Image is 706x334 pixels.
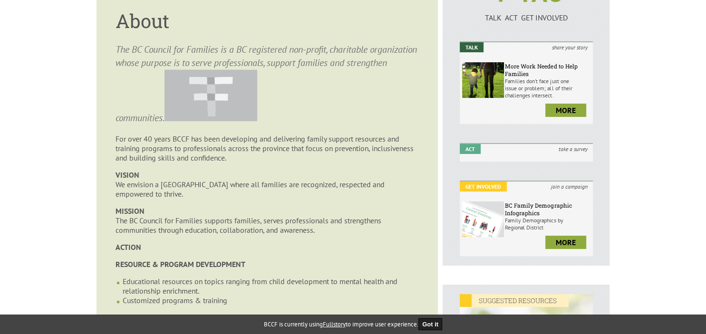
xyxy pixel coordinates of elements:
p: Family Demographics by Regional District [505,217,590,231]
button: Got it [418,318,442,330]
p: We envision a [GEOGRAPHIC_DATA] where all families are recognized, respected and empowered to thr... [116,170,419,199]
p: TALK ACT GET INVOLVED [460,13,593,22]
p: The BC Council for Families is a BC registered non-profit, charitable organization whose purpose ... [116,43,419,124]
li: Customized programs & training [123,296,419,305]
strong: MISSION [116,206,145,216]
em: Act [460,144,481,154]
li: Educational resources on topics ranging from child development to mental health and relationship ... [123,277,419,296]
h1: About [116,8,419,33]
a: more [545,104,586,117]
a: more [545,236,586,249]
strong: RESOURCE & PROGRAM DEVELOPMENT [116,259,245,269]
em: Talk [460,42,484,52]
strong: PROGRAM TRAINING COORDINATION [116,313,239,322]
h6: Nobody's Perfect Fact Sheets [460,307,593,326]
em: SUGGESTED RESOURCES [460,294,569,307]
p: For over 40 years BCCF has been developing and delivering family support resources and training p... [116,134,419,162]
strong: ACTION [116,242,141,252]
i: join a campaign [545,181,593,191]
a: Fullstory [323,320,346,328]
p: The BC Council for Families supports families, serves professionals and strengthens communities t... [116,206,419,235]
i: share your story [546,42,593,52]
h6: BC Family Demographic Infographics [505,201,590,217]
h6: More Work Needed to Help Families [505,62,590,77]
strong: VISION [116,170,139,180]
i: take a survey [552,144,593,154]
em: Get Involved [460,181,507,191]
a: TALK ACT GET INVOLVED [460,3,593,22]
p: Families don’t face just one issue or problem; all of their challenges intersect. [505,77,590,99]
